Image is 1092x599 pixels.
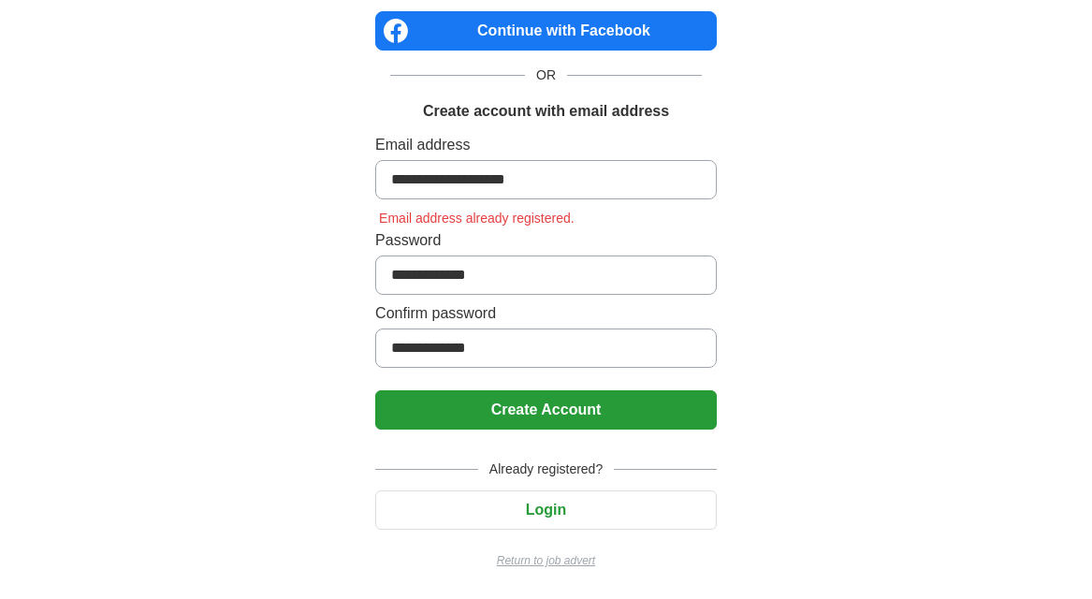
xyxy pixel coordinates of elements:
[375,302,717,325] label: Confirm password
[423,100,669,123] h1: Create account with email address
[375,211,578,226] span: Email address already registered.
[375,134,717,156] label: Email address
[478,460,614,479] span: Already registered?
[375,502,717,518] a: Login
[375,229,717,252] label: Password
[375,390,717,430] button: Create Account
[375,552,717,569] a: Return to job advert
[375,11,717,51] a: Continue with Facebook
[375,490,717,530] button: Login
[525,66,567,85] span: OR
